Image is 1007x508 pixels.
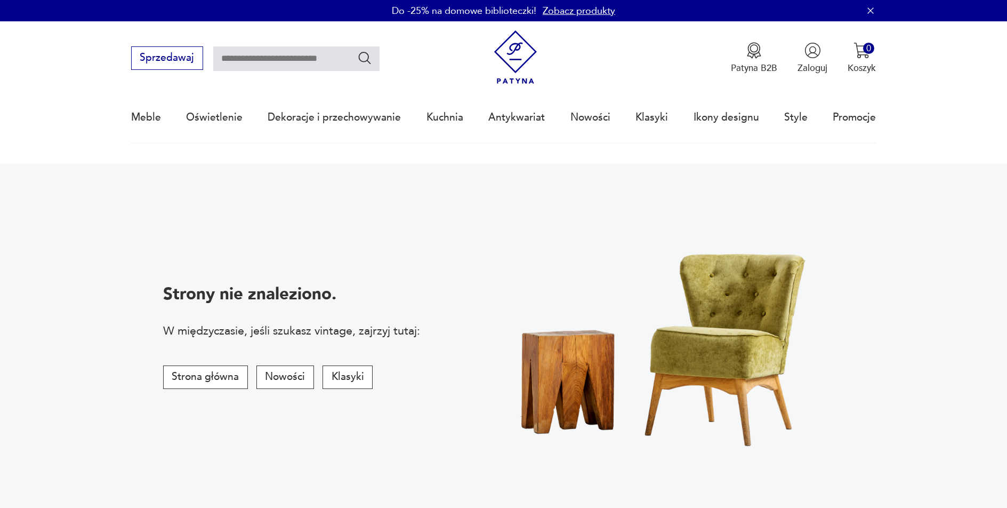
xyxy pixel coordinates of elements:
button: Strona główna [163,366,248,389]
p: Patyna B2B [731,62,777,74]
button: Sprzedawaj [131,46,203,70]
a: Klasyki [635,93,668,142]
img: Ikona koszyka [853,42,870,59]
button: Klasyki [323,366,373,389]
button: Patyna B2B [731,42,777,74]
a: Zobacz produkty [543,4,615,18]
div: 0 [863,43,874,54]
a: Style [784,93,808,142]
img: Ikonka użytkownika [804,42,821,59]
img: Ikona medalu [746,42,762,59]
p: Koszyk [848,62,876,74]
a: Nowości [570,93,610,142]
a: Ikony designu [694,93,759,142]
button: 0Koszyk [848,42,876,74]
button: Szukaj [357,50,373,66]
a: Oświetlenie [186,93,243,142]
a: Dekoracje i przechowywanie [268,93,401,142]
a: Antykwariat [488,93,545,142]
button: Zaloguj [797,42,827,74]
img: Patyna - sklep z meblami i dekoracjami vintage [489,30,543,84]
a: Ikona medaluPatyna B2B [731,42,777,74]
p: Do -25% na domowe biblioteczki! [392,4,536,18]
a: Meble [131,93,161,142]
p: W międzyczasie, jeśli szukasz vintage, zajrzyj tutaj: [163,323,420,339]
a: Sprzedawaj [131,54,203,63]
a: Promocje [833,93,876,142]
p: Strony nie znaleziono. [163,283,420,306]
img: Fotel [480,205,855,467]
p: Zaloguj [797,62,827,74]
button: Nowości [256,366,314,389]
a: Kuchnia [426,93,463,142]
